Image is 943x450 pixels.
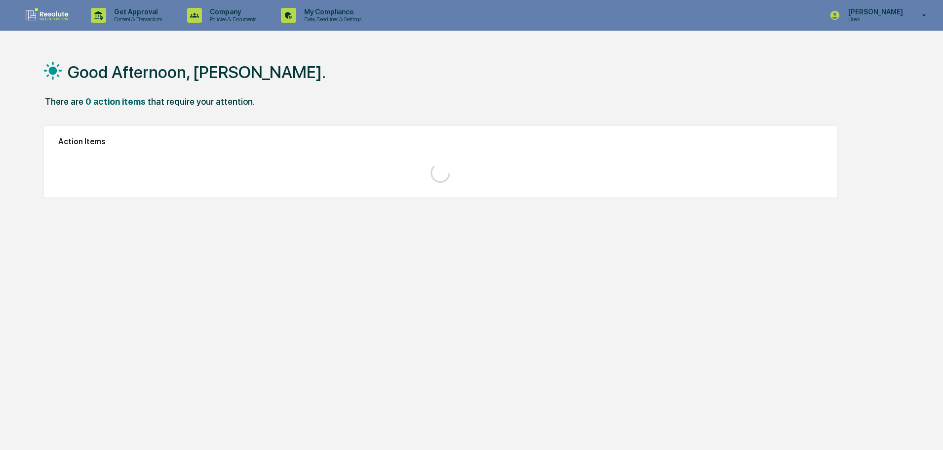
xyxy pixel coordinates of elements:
[58,137,822,146] h2: Action Items
[296,16,366,23] p: Data, Deadlines & Settings
[24,7,71,23] img: logo
[106,8,167,16] p: Get Approval
[840,16,908,23] p: Users
[106,16,167,23] p: Content & Transactions
[85,96,146,107] div: 0 action items
[202,8,261,16] p: Company
[296,8,366,16] p: My Compliance
[148,96,255,107] div: that require your attention.
[45,96,83,107] div: There are
[202,16,261,23] p: Policies & Documents
[68,62,326,82] h1: Good Afternoon, [PERSON_NAME].
[840,8,908,16] p: [PERSON_NAME]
